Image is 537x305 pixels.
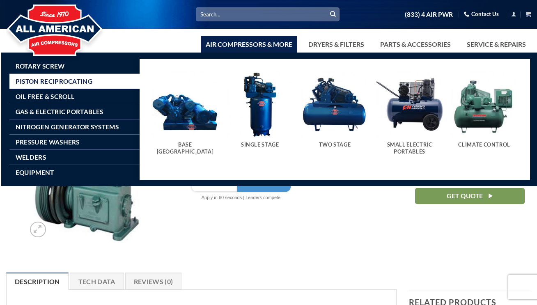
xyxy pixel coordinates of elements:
span: Equipment [16,169,54,176]
span: Pressure Washers [16,139,80,145]
a: Dryers & Filters [303,36,369,53]
img: Small Electric Portables [376,71,443,138]
a: Visit product category Climate Control [451,71,518,156]
span: Nitrogen Generator Systems [16,124,119,130]
h5: Climate Control [455,142,514,148]
a: Air Compressors & More [201,36,297,53]
a: Visit product category Single Stage [227,71,294,156]
span: Welders [16,154,46,161]
a: Visit product category Base Mount Pistons [152,71,219,163]
span: Get Quote [447,191,483,201]
span: Rotary Screw [16,63,65,69]
span: Oil Free & Scroll [16,93,74,100]
button: Submit [327,8,339,21]
img: Climate Control [451,71,518,138]
h5: Small Electric Portables [380,142,439,155]
h5: Single Stage [231,142,289,148]
span: Gas & Electric Portables [16,108,103,115]
img: Base Mount Pistons [152,71,219,138]
a: Get Quote [415,188,525,204]
a: Login [511,9,516,19]
a: Tech Data [70,273,124,290]
a: Contact Us [464,8,499,21]
a: Visit product category Two Stage [301,71,368,156]
h5: Base [GEOGRAPHIC_DATA] [156,142,215,155]
a: Visit product category Small Electric Portables [376,71,443,163]
a: Description [6,273,69,290]
a: Service & Repairs [462,36,531,53]
input: Search… [196,7,340,21]
a: Reviews (0) [125,273,182,290]
img: Single Stage [227,71,294,138]
span: Piston Reciprocating [16,78,92,85]
a: (833) 4 AIR PWR [405,7,453,22]
img: Two Stage [301,71,368,138]
h5: Two Stage [305,142,364,148]
a: Parts & Accessories [375,36,456,53]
